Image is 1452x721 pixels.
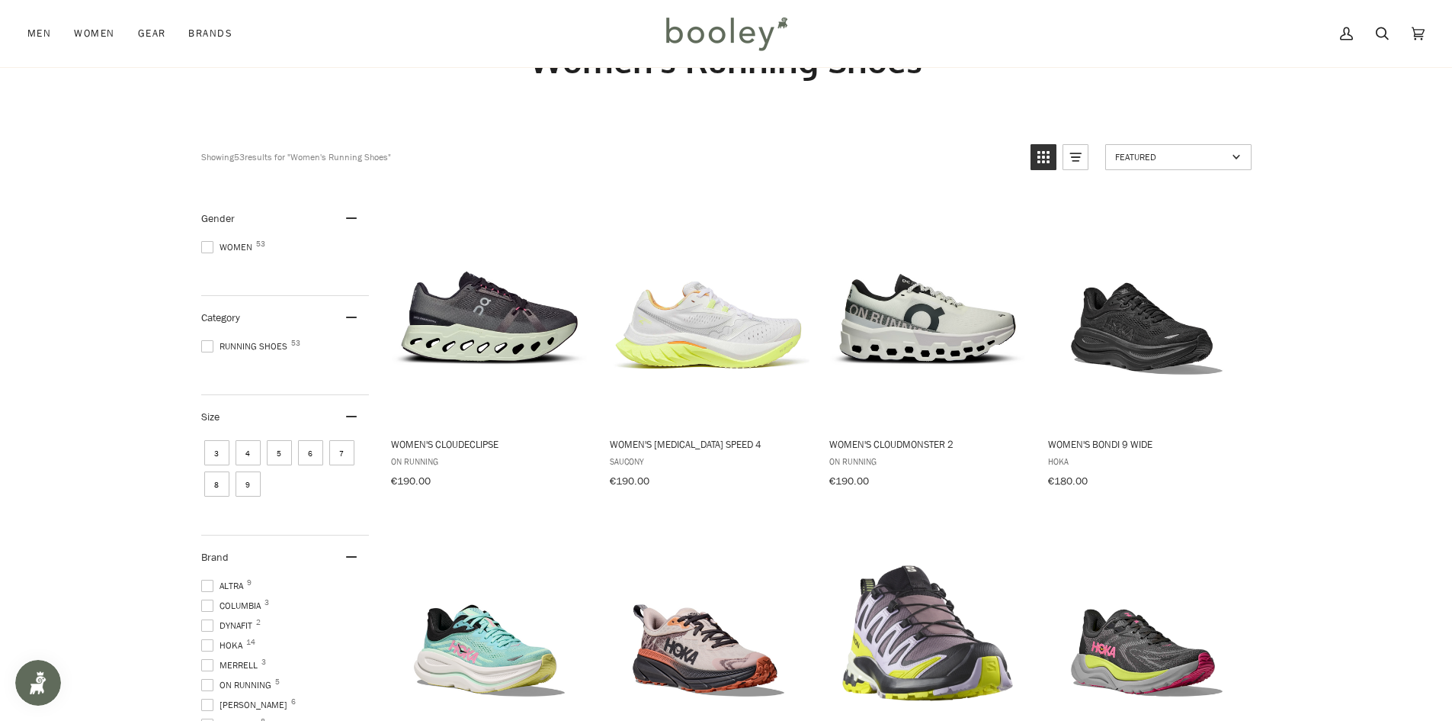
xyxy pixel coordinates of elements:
[201,340,292,353] span: Running Shoes
[201,144,1019,170] div: Showing results for "Women's Running Shoes"
[291,340,300,347] span: 53
[204,472,229,497] span: Size: 8
[204,440,229,465] span: Size: 3
[829,474,869,488] span: €190.00
[829,455,1027,468] span: On Running
[188,26,232,41] span: Brands
[829,437,1027,451] span: Women's Cloudmonster 2
[201,211,235,226] span: Gender
[610,474,649,488] span: €190.00
[201,639,247,652] span: Hoka
[610,437,807,451] span: Women's [MEDICAL_DATA] Speed 4
[138,26,166,41] span: Gear
[201,311,240,325] span: Category
[256,619,261,626] span: 2
[389,210,591,412] img: On Running Women's Cloudeclipse Rock / Lima - Booley Galway
[610,455,807,468] span: Saucony
[1048,474,1088,488] span: €180.00
[1115,150,1227,163] span: Featured
[15,660,61,706] iframe: Button to open loyalty program pop-up
[827,197,1029,493] a: Women's Cloudmonster 2
[201,240,257,254] span: Women
[74,26,114,41] span: Women
[236,440,261,465] span: Size: 4
[391,437,588,451] span: Women's Cloudeclipse
[1048,437,1245,451] span: Women's Bondi 9 Wide
[27,26,51,41] span: Men
[298,440,323,465] span: Size: 6
[256,240,265,248] span: 53
[267,440,292,465] span: Size: 5
[1046,197,1248,493] a: Women's Bondi 9 Wide
[291,698,296,706] span: 6
[246,639,255,646] span: 14
[201,550,229,565] span: Brand
[659,11,793,56] img: Booley
[389,197,591,493] a: Women's Cloudeclipse
[391,474,431,488] span: €190.00
[201,619,257,632] span: DYNAFIT
[201,698,292,712] span: [PERSON_NAME]
[201,599,265,613] span: Columbia
[1105,144,1252,170] a: Sort options
[201,678,276,692] span: On Running
[1046,210,1248,412] img: Hoka Women's Bondi 9 Wide Black / Black - Booley Galway
[1048,455,1245,468] span: Hoka
[827,210,1029,412] img: On Running Women's Cloudmonster 2 White / Frost - Booley Galway
[201,579,248,593] span: Altra
[201,658,262,672] span: Merrell
[201,410,220,424] span: Size
[607,197,809,493] a: Women's Endorphin Speed 4
[275,678,280,686] span: 5
[607,210,809,412] img: Saucony Women's Endorphin Speed 4 White / Sunny - Booley Galway
[234,150,245,163] b: 53
[247,579,252,587] span: 9
[329,440,354,465] span: Size: 7
[1063,144,1088,170] a: View list mode
[236,472,261,497] span: Size: 9
[264,599,269,607] span: 3
[261,658,266,666] span: 3
[391,455,588,468] span: On Running
[1031,144,1056,170] a: View grid mode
